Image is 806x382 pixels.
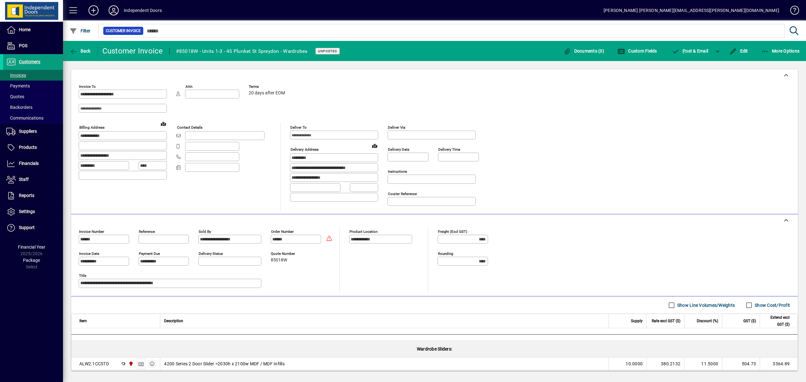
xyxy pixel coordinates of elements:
[761,48,800,53] span: More Options
[124,5,162,15] div: Independent Doors
[18,244,45,250] span: Financial Year
[19,177,29,182] span: Staff
[3,38,63,54] a: POS
[19,145,37,150] span: Products
[106,28,141,34] span: Customer Invoice
[3,204,63,220] a: Settings
[6,73,26,78] span: Invoices
[79,229,104,234] mat-label: Invoice number
[6,94,24,99] span: Quotes
[158,119,168,129] a: View on map
[3,113,63,123] a: Communications
[164,317,183,324] span: Description
[19,161,39,166] span: Financials
[3,124,63,139] a: Suppliers
[631,317,643,324] span: Supply
[164,361,285,367] span: 4200 Series 2 Door Slider >2030h x 2100w MDF / MDF Infills
[617,48,657,53] span: Custom Fields
[19,43,27,48] span: POS
[676,302,735,308] label: Show Line Volumes/Weights
[70,28,91,33] span: Filter
[652,317,680,324] span: Rate excl GST ($)
[3,156,63,171] a: Financials
[760,357,797,370] td: 3364.89
[3,91,63,102] a: Quotes
[722,357,760,370] td: 504.73
[19,59,40,64] span: Customers
[3,140,63,155] a: Products
[3,102,63,113] a: Backorders
[3,172,63,188] a: Staff
[102,46,163,56] div: Customer Invoice
[650,361,680,367] div: 380.2132
[318,49,337,53] span: Unposted
[70,48,91,53] span: Back
[6,83,30,88] span: Payments
[19,209,35,214] span: Settings
[743,317,756,324] span: GST ($)
[697,317,718,324] span: Discount (%)
[68,45,92,57] button: Back
[683,48,685,53] span: P
[604,5,779,15] div: [PERSON_NAME] [PERSON_NAME][EMAIL_ADDRESS][PERSON_NAME][DOMAIN_NAME]
[3,22,63,38] a: Home
[79,273,86,278] mat-label: Title
[23,258,40,263] span: Package
[127,360,134,367] span: Christchurch
[79,251,99,256] mat-label: Invoice date
[6,115,43,121] span: Communications
[139,229,155,234] mat-label: Reference
[669,45,712,57] button: Post & Email
[19,27,31,32] span: Home
[672,48,708,53] span: ost & Email
[139,251,160,256] mat-label: Payment due
[19,225,35,230] span: Support
[3,70,63,81] a: Invoices
[68,25,92,37] button: Filter
[79,361,109,367] div: ALW2.1CCSTD
[562,45,606,57] button: Documents (0)
[563,48,604,53] span: Documents (0)
[616,45,659,57] button: Custom Fields
[176,46,308,56] div: #85018W - Units 1-3 - 45 Plunket St Spreydon - Wardrobes
[3,220,63,236] a: Support
[104,5,124,16] button: Profile
[728,45,750,57] button: Edit
[19,129,37,134] span: Suppliers
[753,302,790,308] label: Show Cost/Profit
[71,341,797,357] div: Wardrobe Sliders:
[79,84,96,89] mat-label: Invoice To
[786,1,798,22] a: Knowledge Base
[760,45,801,57] button: More Options
[684,357,722,370] td: 11.5000
[83,5,104,16] button: Add
[3,188,63,204] a: Reports
[626,361,643,367] span: 10.0000
[63,45,98,57] app-page-header-button: Back
[6,105,32,110] span: Backorders
[3,81,63,91] a: Payments
[79,317,87,324] span: Item
[764,314,790,328] span: Extend excl GST ($)
[729,48,748,53] span: Edit
[19,193,34,198] span: Reports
